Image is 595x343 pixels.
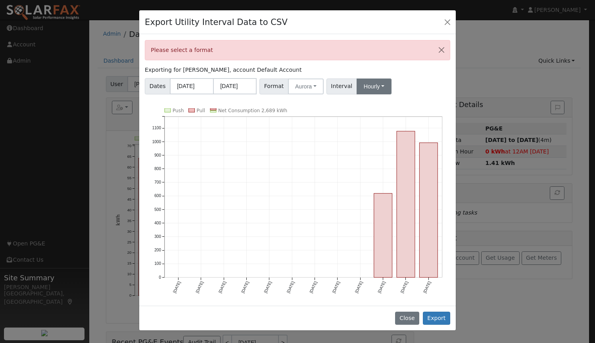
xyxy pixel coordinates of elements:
[377,280,386,293] text: [DATE]
[442,16,453,27] button: Close
[154,234,161,239] text: 300
[397,131,415,278] rect: onclick=""
[286,280,295,293] text: [DATE]
[145,78,170,94] span: Dates
[433,40,450,60] button: Close
[400,280,409,293] text: [DATE]
[263,280,273,293] text: [DATE]
[173,108,184,113] text: Push
[154,167,161,171] text: 800
[422,280,432,293] text: [DATE]
[172,280,181,293] text: [DATE]
[197,108,205,113] text: Pull
[154,221,161,225] text: 400
[259,79,288,94] span: Format
[195,280,204,293] text: [DATE]
[145,16,288,29] h4: Export Utility Interval Data to CSV
[152,140,161,144] text: 1000
[420,143,438,278] rect: onclick=""
[332,280,341,293] text: [DATE]
[145,40,450,60] div: Please select a format
[309,280,318,293] text: [DATE]
[357,79,392,94] button: Hourly
[288,79,324,94] button: Aurora
[154,153,161,157] text: 900
[326,79,357,94] span: Interval
[152,126,161,130] text: 1100
[154,194,161,198] text: 600
[395,312,419,325] button: Close
[218,280,227,293] text: [DATE]
[423,312,450,325] button: Export
[145,66,301,74] label: Exporting for [PERSON_NAME], account Default Account
[374,194,392,278] rect: onclick=""
[154,180,161,184] text: 700
[218,108,287,113] text: Net Consumption 2,689 kWh
[154,262,161,266] text: 100
[354,280,363,293] text: [DATE]
[154,207,161,212] text: 500
[154,248,161,252] text: 200
[159,275,161,280] text: 0
[240,280,250,293] text: [DATE]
